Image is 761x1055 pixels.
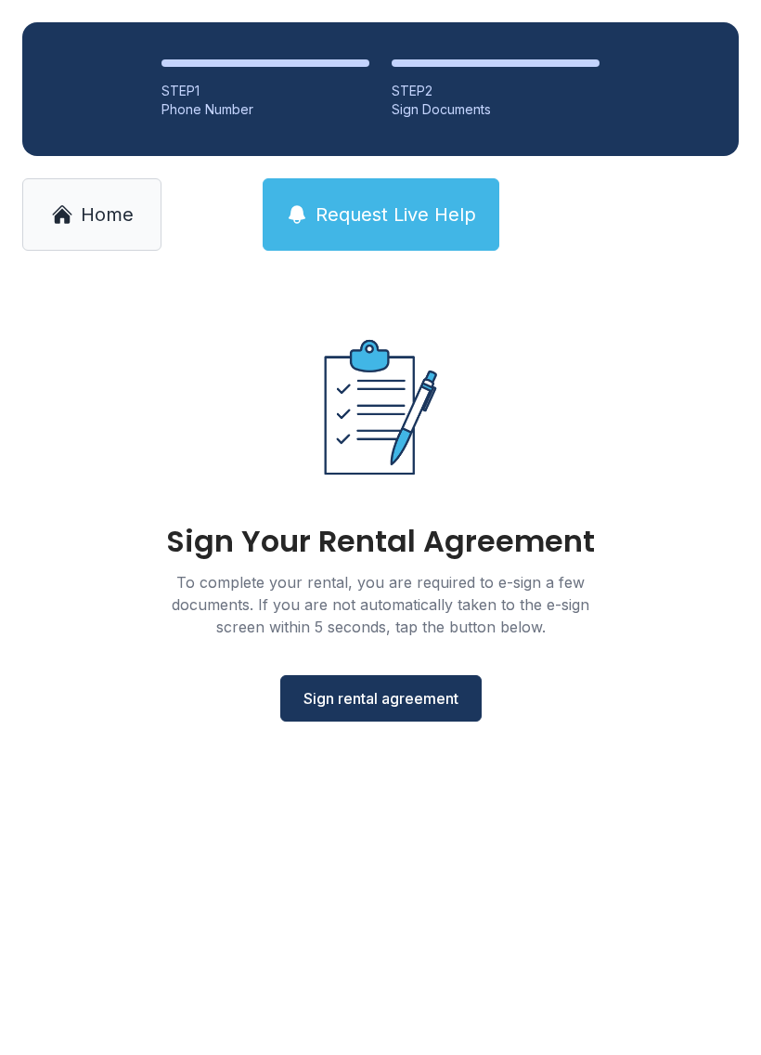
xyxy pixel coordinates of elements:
div: Phone Number [161,100,369,119]
span: Request Live Help [316,202,476,228]
div: STEP 1 [161,82,369,100]
div: Sign Documents [392,100,600,119]
span: Home [81,202,134,228]
span: Sign rental agreement [303,687,458,710]
div: Sign Your Rental Agreement [166,527,595,556]
img: Rental agreement document illustration [284,310,477,504]
div: STEP 2 [392,82,600,100]
div: To complete your rental, you are required to e-sign a few documents. If you are not automatically... [148,571,613,638]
